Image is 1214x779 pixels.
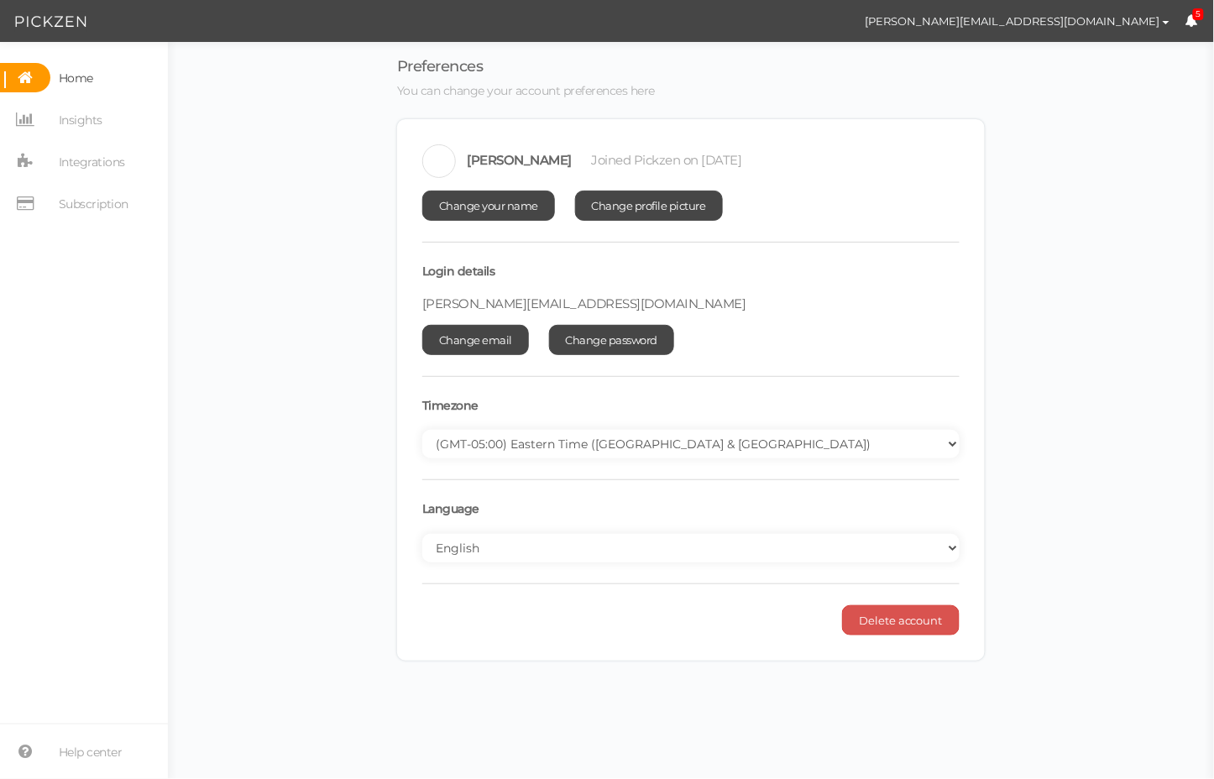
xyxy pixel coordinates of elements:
[566,333,658,347] span: Change password
[422,264,495,279] span: Login details
[422,295,746,311] span: [PERSON_NAME][EMAIL_ADDRESS][DOMAIN_NAME]
[59,191,128,217] span: Subscription
[1193,8,1205,21] span: 5
[59,107,102,133] span: Insights
[859,614,943,627] span: Delete account
[397,57,484,76] span: Preferences
[15,12,86,32] img: Pickzen logo
[422,144,456,178] img: d72b7d863f6005cc4e963d3776029e7f
[422,501,479,516] span: Language
[422,398,479,413] span: Timezone
[842,605,960,635] button: Delete account
[866,14,1160,28] span: [PERSON_NAME][EMAIL_ADDRESS][DOMAIN_NAME]
[59,149,125,175] span: Integrations
[820,7,850,36] img: d72b7d863f6005cc4e963d3776029e7f
[59,65,93,91] span: Home
[59,739,123,766] span: Help center
[575,191,723,221] a: Change profile picture
[468,152,573,168] span: [PERSON_NAME]
[592,199,706,212] span: Change profile picture
[397,83,655,98] span: You can change your account preferences here
[439,199,538,212] span: Change your name
[592,152,742,168] span: Joined Pickzen on [DATE]
[850,7,1185,35] button: [PERSON_NAME][EMAIL_ADDRESS][DOMAIN_NAME]
[439,333,512,347] span: Change email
